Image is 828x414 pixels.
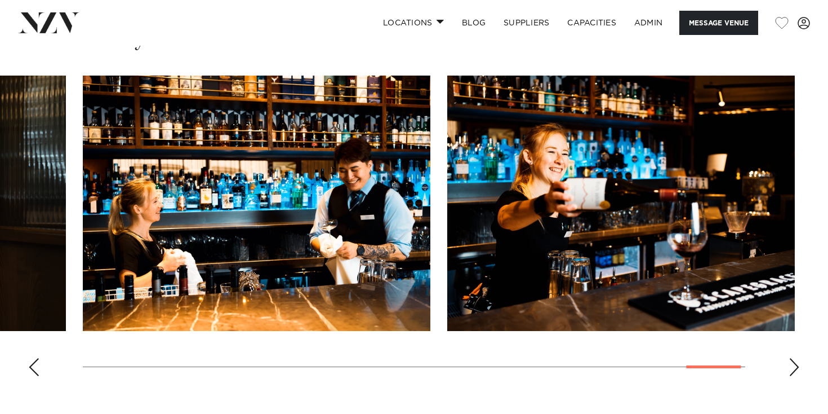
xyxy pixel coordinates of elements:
a: ADMIN [625,11,671,35]
swiper-slide: 21 / 22 [83,76,430,331]
a: SUPPLIERS [495,11,558,35]
a: BLOG [453,11,495,35]
swiper-slide: 22 / 22 [447,76,795,331]
img: nzv-logo.png [18,12,79,33]
button: Message Venue [679,11,758,35]
a: Locations [374,11,453,35]
a: Capacities [558,11,625,35]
